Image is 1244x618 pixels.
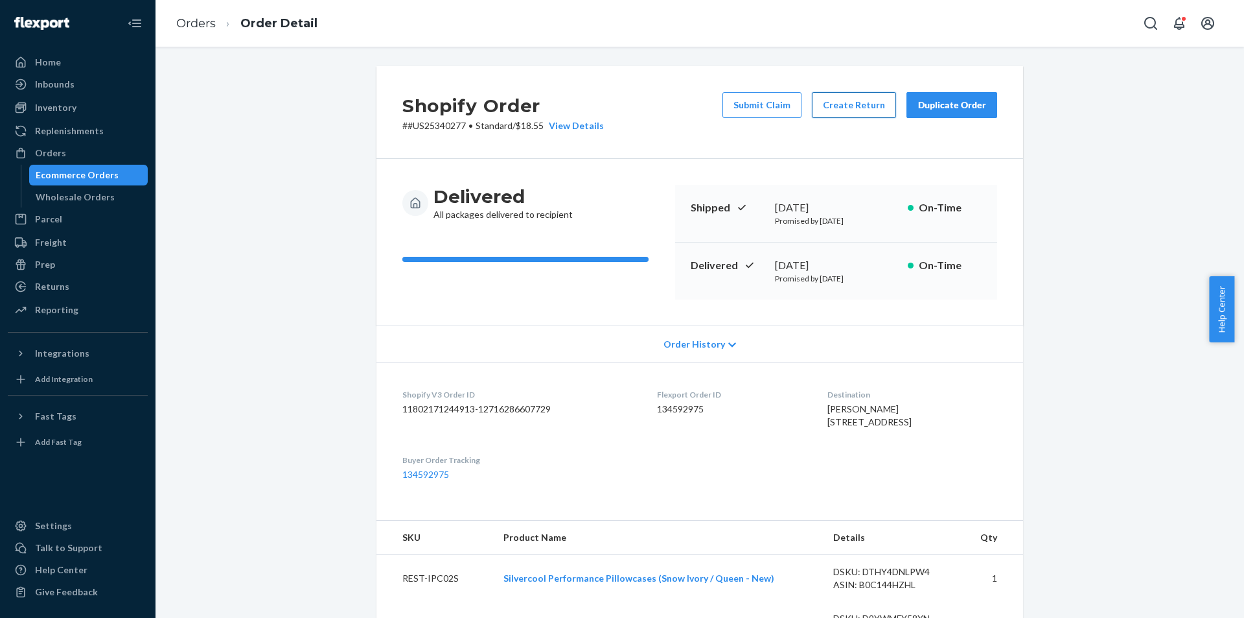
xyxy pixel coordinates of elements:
div: ASIN: B0C144HZHL [833,578,955,591]
button: Open account menu [1195,10,1221,36]
p: Delivered [691,258,765,273]
div: Help Center [35,564,87,576]
button: Help Center [1209,276,1234,342]
p: On-Time [919,258,982,273]
div: Replenishments [35,125,104,137]
a: Freight [8,232,148,253]
a: 134592975 [402,469,449,480]
a: Inventory [8,97,148,118]
a: Returns [8,276,148,297]
img: Flexport logo [14,17,69,30]
div: Inbounds [35,78,75,91]
a: Help Center [8,560,148,580]
h3: Delivered [433,185,573,208]
button: Open Search Box [1138,10,1164,36]
p: On-Time [919,200,982,215]
button: Duplicate Order [906,92,997,118]
div: Orders [35,147,66,160]
a: Prep [8,254,148,275]
dt: Buyer Order Tracking [402,455,636,466]
div: Integrations [35,347,89,360]
a: Add Fast Tag [8,432,148,453]
dd: 11802171244913-12716286607729 [402,403,636,416]
a: Orders [176,16,216,30]
a: Orders [8,143,148,163]
button: Fast Tags [8,406,148,427]
a: Settings [8,516,148,536]
th: Product Name [493,521,823,555]
a: Add Integration [8,369,148,390]
dd: 134592975 [657,403,807,416]
span: [PERSON_NAME] [STREET_ADDRESS] [827,403,912,427]
div: Give Feedback [35,586,98,599]
a: Talk to Support [8,538,148,558]
th: Details [823,521,965,555]
th: Qty [965,521,1023,555]
button: Open notifications [1166,10,1192,36]
a: Replenishments [8,121,148,141]
div: Add Fast Tag [35,436,82,447]
a: Wholesale Orders [29,187,148,208]
div: Duplicate Order [917,99,986,112]
th: SKU [376,521,493,555]
div: Parcel [35,213,62,226]
button: View Details [544,119,604,132]
div: All packages delivered to recipient [433,185,573,221]
td: REST-IPC02S [376,555,493,602]
div: Talk to Support [35,541,102,554]
button: Create Return [812,92,896,118]
p: # #US25340277 / $18.55 [402,119,604,132]
button: Submit Claim [722,92,801,118]
span: • [468,120,473,131]
a: Ecommerce Orders [29,165,148,185]
div: Wholesale Orders [36,191,115,204]
div: Inventory [35,101,76,114]
div: Returns [35,280,69,293]
button: Integrations [8,343,148,364]
a: Inbounds [8,74,148,95]
h2: Shopify Order [402,92,604,119]
div: Reporting [35,303,78,316]
div: Prep [35,258,55,271]
a: Reporting [8,300,148,320]
button: Close Navigation [122,10,148,36]
div: Add Integration [35,374,93,385]
a: Order Detail [240,16,317,30]
button: Give Feedback [8,582,148,602]
div: Ecommerce Orders [36,169,119,182]
dt: Destination [827,389,997,400]
div: Settings [35,519,72,532]
a: Silvercool Performance Pillowcases (Snow Ivory / Queen - New) [503,573,774,584]
p: Promised by [DATE] [775,273,897,284]
a: Parcel [8,209,148,230]
span: Order History [663,338,725,351]
ol: breadcrumbs [166,5,328,43]
span: Standard [476,120,513,131]
p: Promised by [DATE] [775,215,897,226]
div: DSKU: DTHY4DNLPW4 [833,565,955,578]
dt: Shopify V3 Order ID [402,389,636,400]
dt: Flexport Order ID [657,389,807,400]
p: Shipped [691,200,765,215]
td: 1 [965,555,1023,602]
div: Fast Tags [35,410,76,423]
div: [DATE] [775,200,897,215]
div: Freight [35,236,67,249]
div: [DATE] [775,258,897,273]
div: Home [35,56,61,69]
a: Home [8,52,148,73]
